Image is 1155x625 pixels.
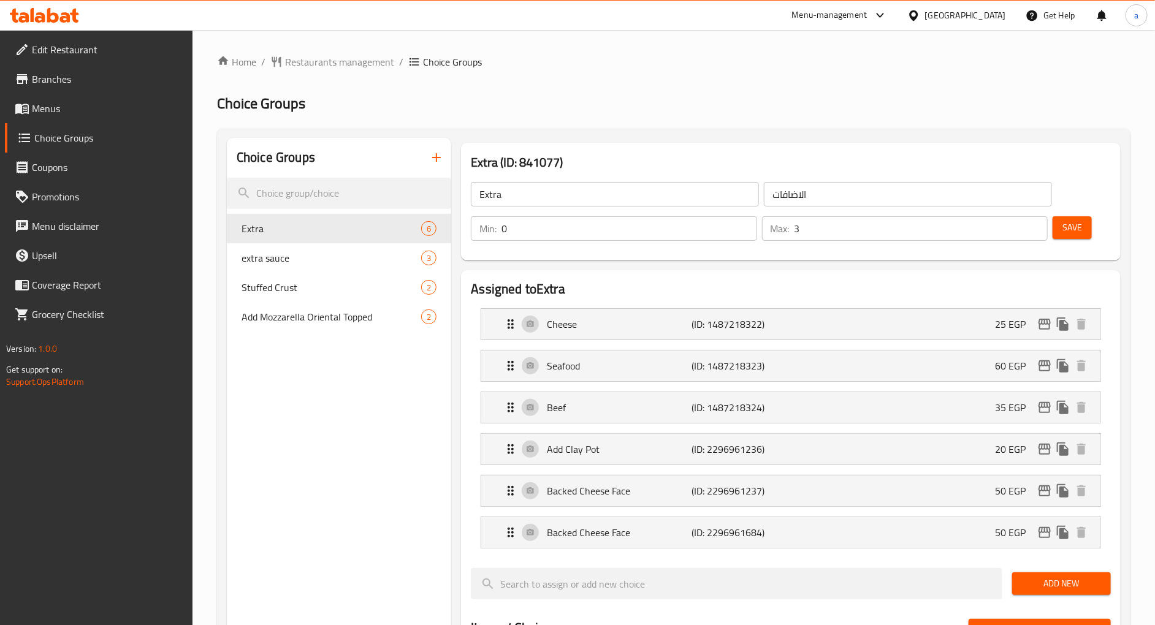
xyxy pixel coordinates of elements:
li: / [261,55,265,69]
span: 2 [422,282,436,294]
a: Coverage Report [5,270,193,300]
a: Coupons [5,153,193,182]
button: edit [1035,523,1054,542]
input: search [227,178,451,209]
span: a [1134,9,1138,22]
button: edit [1035,357,1054,375]
p: Min: [479,221,497,236]
p: Cheese [547,317,692,331]
p: (ID: 1487218324) [692,400,788,415]
p: 60 EGP [995,358,1035,373]
a: Upsell [5,241,193,270]
li: Expand [471,512,1110,553]
p: (ID: 2296961684) [692,525,788,540]
div: extra sauce3 [227,243,451,273]
button: delete [1072,440,1091,458]
button: duplicate [1054,315,1072,333]
div: [GEOGRAPHIC_DATA] [925,9,1006,22]
span: Save [1062,220,1082,235]
button: delete [1072,357,1091,375]
div: Expand [481,475,1100,506]
button: delete [1072,398,1091,417]
p: Beef [547,400,692,415]
a: Menus [5,94,193,123]
span: Extra [242,221,421,236]
span: Promotions [32,189,183,204]
span: Coverage Report [32,278,183,292]
div: Expand [481,517,1100,548]
p: 35 EGP [995,400,1035,415]
span: Menus [32,101,183,116]
h3: Extra (ID: 841077) [471,153,1110,172]
span: Grocery Checklist [32,307,183,322]
span: Version: [6,341,36,357]
button: edit [1035,440,1054,458]
a: Grocery Checklist [5,300,193,329]
div: Expand [481,350,1100,381]
li: Expand [471,303,1110,345]
a: Branches [5,64,193,94]
span: Get support on: [6,362,63,377]
button: duplicate [1054,482,1072,500]
div: Choices [421,221,436,236]
button: edit [1035,315,1054,333]
p: Backed Cheese Face [547,483,692,498]
span: Restaurants management [285,55,394,69]
p: 20 EGP [995,442,1035,456]
span: Choice Groups [34,131,183,145]
span: Branches [32,72,183,86]
div: Expand [481,434,1100,464]
button: duplicate [1054,523,1072,542]
button: edit [1035,398,1054,417]
button: delete [1072,482,1091,500]
a: Choice Groups [5,123,193,153]
span: extra sauce [242,251,421,265]
div: Expand [481,392,1100,423]
p: 50 EGP [995,525,1035,540]
button: Save [1053,216,1092,239]
span: 1.0.0 [38,341,57,357]
span: 2 [422,311,436,323]
li: Expand [471,428,1110,470]
span: 3 [422,252,436,264]
a: Restaurants management [270,55,394,69]
button: duplicate [1054,440,1072,458]
button: edit [1035,482,1054,500]
button: duplicate [1054,357,1072,375]
div: Choices [421,309,436,324]
li: Expand [471,470,1110,512]
div: Menu-management [792,8,867,23]
button: Add New [1012,572,1111,595]
li: Expand [471,345,1110,387]
div: Expand [481,309,1100,339]
div: Choices [421,251,436,265]
h2: Assigned to Extra [471,280,1110,298]
p: (ID: 1487218323) [692,358,788,373]
p: Max: [771,221,790,236]
span: Choice Groups [217,89,305,117]
div: Stuffed Crust2 [227,273,451,302]
h2: Choice Groups [237,148,315,167]
p: Backed Cheese Face [547,525,692,540]
button: delete [1072,523,1091,542]
p: Seafood [547,358,692,373]
nav: breadcrumb [217,55,1130,69]
a: Promotions [5,182,193,211]
p: (ID: 2296961236) [692,442,788,456]
div: Extra6 [227,214,451,243]
p: (ID: 2296961237) [692,483,788,498]
a: Edit Restaurant [5,35,193,64]
p: Add Clay Pot [547,442,692,456]
button: delete [1072,315,1091,333]
p: 25 EGP [995,317,1035,331]
span: Edit Restaurant [32,42,183,57]
span: Stuffed Crust [242,280,421,295]
span: Add New [1022,576,1101,591]
p: 50 EGP [995,483,1035,498]
a: Home [217,55,256,69]
a: Support.OpsPlatform [6,374,84,390]
div: Add Mozzarella Oriental Topped2 [227,302,451,331]
li: Expand [471,387,1110,428]
div: Choices [421,280,436,295]
input: search [471,568,1002,599]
